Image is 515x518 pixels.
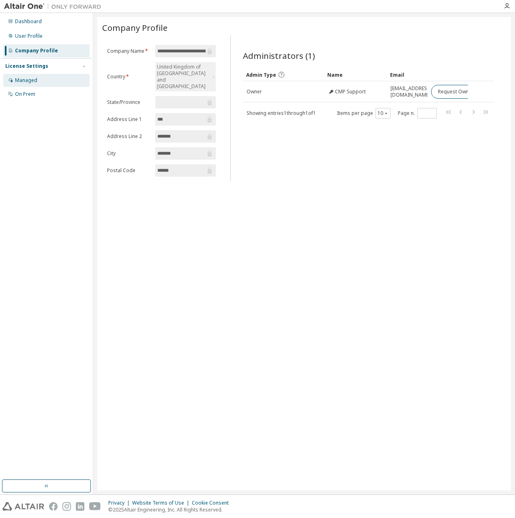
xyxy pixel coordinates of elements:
[89,502,101,511] img: youtube.svg
[107,73,150,80] label: Country
[107,48,150,54] label: Company Name
[107,150,150,157] label: City
[15,77,37,84] div: Managed
[107,99,150,106] label: State/Province
[108,506,234,513] p: © 2025 Altair Engineering, Inc. All Rights Reserved.
[15,18,42,25] div: Dashboard
[378,110,388,117] button: 10
[156,63,211,91] div: United Kingdom of [GEOGRAPHIC_DATA] and [GEOGRAPHIC_DATA]
[335,88,366,95] span: CMP Support
[107,116,150,123] label: Address Line 1
[155,62,216,91] div: United Kingdom of [GEOGRAPHIC_DATA] and [GEOGRAPHIC_DATA]
[390,68,424,81] div: Email
[5,63,48,69] div: License Settings
[49,502,58,511] img: facebook.svg
[102,22,167,33] span: Company Profile
[247,110,316,117] span: Showing entries 1 through 1 of 1
[132,500,192,506] div: Website Terms of Use
[107,167,150,174] label: Postal Code
[4,2,105,11] img: Altair One
[192,500,234,506] div: Cookie Consent
[15,47,58,54] div: Company Profile
[2,502,44,511] img: altair_logo.svg
[243,50,315,61] span: Administrators (1)
[76,502,84,511] img: linkedin.svg
[15,33,43,39] div: User Profile
[246,71,276,78] span: Admin Type
[327,68,384,81] div: Name
[431,85,500,99] button: Request Owner Change
[247,88,262,95] span: Owner
[62,502,71,511] img: instagram.svg
[107,133,150,140] label: Address Line 2
[391,85,431,98] span: [EMAIL_ADDRESS][DOMAIN_NAME]
[337,108,391,119] span: Items per page
[398,108,437,119] span: Page n.
[108,500,132,506] div: Privacy
[15,91,35,97] div: On Prem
